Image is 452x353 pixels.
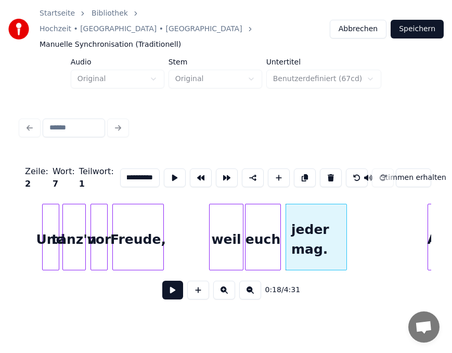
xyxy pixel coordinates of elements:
a: Bibliothek [92,8,128,19]
span: Manuelle Synchronisation (Traditionell) [40,40,181,50]
label: Audio [71,58,164,66]
a: Chat öffnen [408,311,440,343]
a: Startseite [40,8,75,19]
div: Wort : [53,165,75,190]
span: 2 [25,179,31,189]
div: / [265,285,290,295]
a: Hochzeit • [GEOGRAPHIC_DATA] • [GEOGRAPHIC_DATA] [40,24,242,34]
label: Stem [169,58,262,66]
label: Untertitel [266,58,382,66]
span: 0:18 [265,285,281,295]
button: Speichern [391,20,444,38]
div: Zeile : [25,165,48,190]
button: Abbrechen [330,20,386,38]
span: 7 [53,179,58,189]
nav: breadcrumb [40,8,330,50]
span: 1 [79,179,85,189]
div: Teilwort : [79,165,114,190]
button: Toggle [396,168,431,187]
img: youka [8,19,29,40]
span: 4:31 [284,285,300,295]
